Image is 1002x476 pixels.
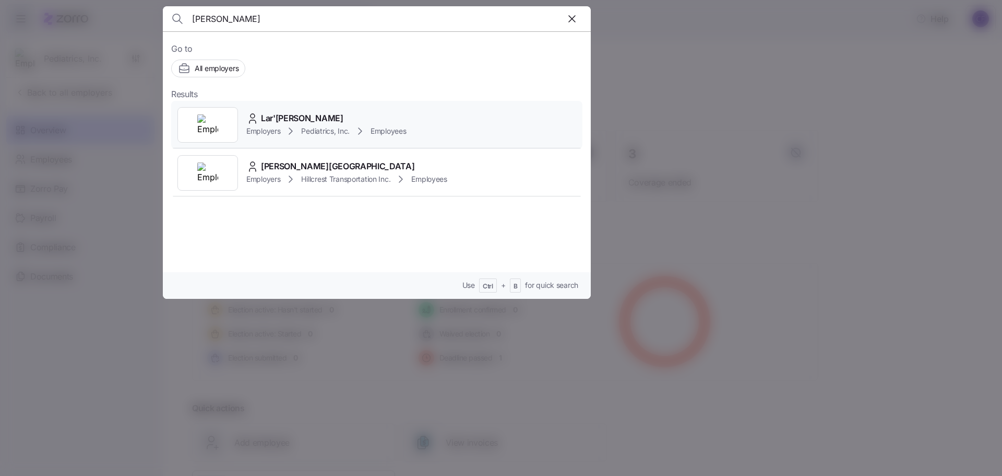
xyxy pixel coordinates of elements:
[246,126,280,136] span: Employers
[301,174,390,184] span: Hillcrest Transportation Inc.
[197,114,218,135] img: Employer logo
[501,280,506,291] span: +
[171,88,198,101] span: Results
[371,126,406,136] span: Employees
[514,282,518,291] span: B
[261,160,414,173] span: [PERSON_NAME][GEOGRAPHIC_DATA]
[246,174,280,184] span: Employers
[483,282,493,291] span: Ctrl
[525,280,578,291] span: for quick search
[411,174,447,184] span: Employees
[171,42,582,55] span: Go to
[462,280,475,291] span: Use
[171,60,245,77] button: All employers
[301,126,350,136] span: Pediatrics, Inc.
[195,63,238,74] span: All employers
[197,162,218,183] img: Employer logo
[261,112,343,125] span: Lar'[PERSON_NAME]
